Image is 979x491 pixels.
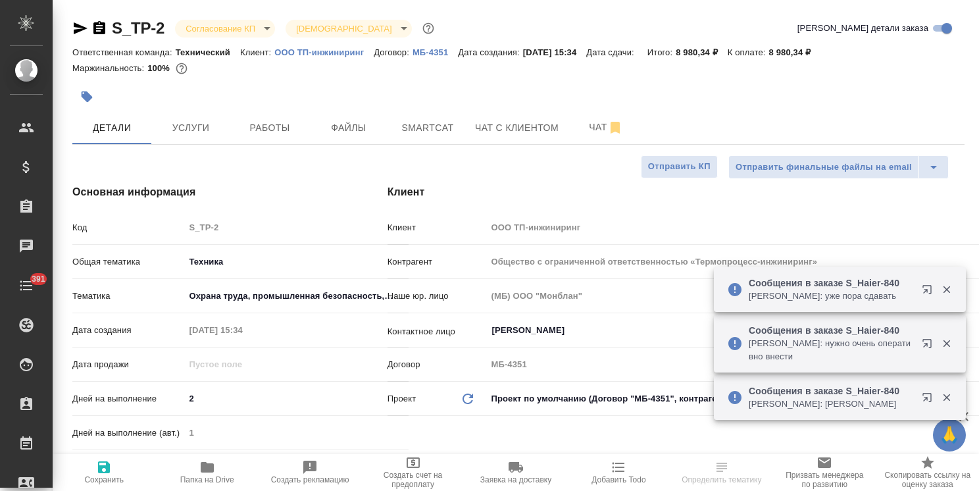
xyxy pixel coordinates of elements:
[749,276,913,290] p: Сообщения в заказе S_Haier-840
[240,47,274,57] p: Клиент:
[933,338,960,349] button: Закрыть
[286,20,411,38] div: Согласование КП
[274,46,374,57] a: ООО ТП-инжиниринг
[24,272,53,286] span: 391
[480,475,551,484] span: Заявка на доставку
[274,47,374,57] p: ООО ТП-инжиниринг
[769,47,821,57] p: 8 980,34 ₽
[388,184,965,200] h4: Клиент
[72,184,335,200] h4: Основная информация
[676,47,728,57] p: 8 980,34 ₽
[72,392,184,405] p: Дней на выполнение
[155,454,258,491] button: Папка на Drive
[413,47,458,57] p: МБ-4351
[159,120,222,136] span: Услуги
[72,82,101,111] button: Добавить тэг
[914,276,945,308] button: Открыть в новой вкладке
[317,120,380,136] span: Файлы
[388,358,487,371] p: Договор
[591,475,645,484] span: Добавить Todo
[112,19,164,37] a: S_TP-2
[475,120,559,136] span: Чат с клиентом
[173,60,190,77] button: 0.00 RUB;
[464,454,567,491] button: Заявка на доставку
[749,324,913,337] p: Сообщения в заказе S_Haier-840
[53,454,155,491] button: Сохранить
[914,384,945,416] button: Открыть в новой вкладке
[641,155,718,178] button: Отправить КП
[648,159,711,174] span: Отправить КП
[184,251,409,273] div: Техника
[72,63,147,73] p: Маржинальность:
[458,47,522,57] p: Дата создания:
[72,358,184,371] p: Дата продажи
[914,330,945,362] button: Открыть в новой вкладке
[184,355,299,374] input: Пустое поле
[259,454,361,491] button: Создать рекламацию
[184,285,409,307] div: Охрана труда, промышленная безопасность, экология и стандартизация
[413,46,458,57] a: МБ-4351
[607,120,623,136] svg: Отписаться
[180,475,234,484] span: Папка на Drive
[176,47,240,57] p: Технический
[388,221,487,234] p: Клиент
[682,475,761,484] span: Определить тематику
[72,255,184,269] p: Общая тематика
[647,47,676,57] p: Итого:
[670,454,773,491] button: Определить тематику
[797,22,928,35] span: [PERSON_NAME] детали заказа
[72,324,184,337] p: Дата создания
[182,23,259,34] button: Согласование КП
[933,392,960,403] button: Закрыть
[175,20,275,38] div: Согласование КП
[271,475,349,484] span: Создать рекламацию
[420,20,437,37] button: Доп статусы указывают на важность/срочность заказа
[736,160,912,175] span: Отправить финальные файлы на email
[728,155,919,179] button: Отправить финальные файлы на email
[184,218,409,237] input: Пустое поле
[361,454,464,491] button: Создать счет на предоплату
[933,284,960,296] button: Закрыть
[749,384,913,398] p: Сообщения в заказе S_Haier-840
[728,47,769,57] p: К оплате:
[388,255,487,269] p: Контрагент
[184,389,409,408] input: ✎ Введи что-нибудь
[238,120,301,136] span: Работы
[749,398,913,411] p: [PERSON_NAME]: [PERSON_NAME]
[80,120,143,136] span: Детали
[184,423,409,442] input: Пустое поле
[728,155,949,179] div: split button
[749,337,913,363] p: [PERSON_NAME]: нужно очень оперативно внести
[72,20,88,36] button: Скопировать ссылку для ЯМессенджера
[3,269,49,302] a: 391
[72,290,184,303] p: Тематика
[72,426,184,440] p: Дней на выполнение (авт.)
[388,290,487,303] p: Наше юр. лицо
[147,63,173,73] p: 100%
[523,47,587,57] p: [DATE] 15:34
[374,47,413,57] p: Договор:
[184,321,299,340] input: Пустое поле
[369,471,456,489] span: Создать счет на предоплату
[388,325,487,338] p: Контактное лицо
[976,329,978,332] button: Open
[91,20,107,36] button: Скопировать ссылку
[749,290,913,303] p: [PERSON_NAME]: уже пора сдавать
[72,47,176,57] p: Ответственная команда:
[574,119,638,136] span: Чат
[567,454,670,491] button: Добавить Todo
[72,221,184,234] p: Код
[396,120,459,136] span: Smartcat
[586,47,637,57] p: Дата сдачи:
[84,475,124,484] span: Сохранить
[292,23,395,34] button: [DEMOGRAPHIC_DATA]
